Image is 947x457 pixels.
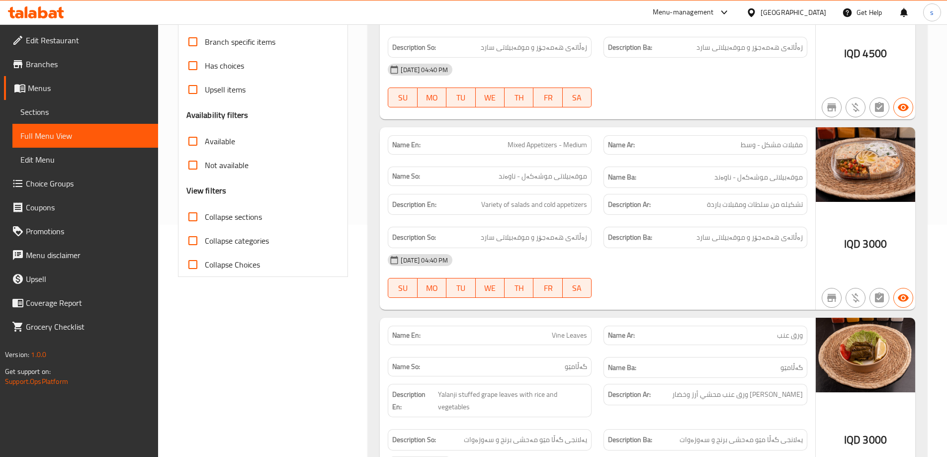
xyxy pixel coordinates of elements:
[567,281,588,295] span: SA
[28,82,150,94] span: Menus
[446,278,475,298] button: TU
[26,321,150,333] span: Grocery Checklist
[608,41,652,54] strong: Description Ba:
[31,348,46,361] span: 1.0.0
[4,52,158,76] a: Branches
[844,234,861,254] span: IQD
[741,140,803,150] span: مقبلات مشكل - وسط
[205,159,249,171] span: Not available
[563,278,592,298] button: SA
[869,97,889,117] button: Not has choices
[26,178,150,189] span: Choice Groups
[505,88,533,107] button: TH
[12,100,158,124] a: Sections
[4,76,158,100] a: Menus
[480,281,501,295] span: WE
[26,249,150,261] span: Menu disclaimer
[893,288,913,308] button: Available
[563,88,592,107] button: SA
[205,60,244,72] span: Has choices
[862,430,887,450] span: 3000
[26,58,150,70] span: Branches
[696,231,803,244] span: زەڵاتەی هەمەجۆر و موقەبیلاتی سارد
[930,7,934,18] span: s
[392,198,436,211] strong: Description En:
[12,148,158,172] a: Edit Menu
[392,171,420,182] strong: Name So:
[26,34,150,46] span: Edit Restaurant
[608,434,652,446] strong: Description Ba:
[392,388,435,413] strong: Description En:
[464,434,587,446] span: یەلانجی گەڵا مێو مەحشی برنج و سەوزەوات
[397,256,452,265] span: [DATE] 04:40 PM
[392,140,421,150] strong: Name En:
[20,106,150,118] span: Sections
[26,297,150,309] span: Coverage Report
[608,140,635,150] strong: Name Ar:
[777,330,803,341] span: ورق عنب
[480,91,501,105] span: WE
[26,201,150,213] span: Coupons
[392,362,420,372] strong: Name So:
[552,330,587,341] span: Vine Leaves
[481,231,587,244] span: زەڵاتەی هەمەجۆر و موقەبیلاتی سارد
[844,430,861,450] span: IQD
[608,362,636,374] strong: Name Ba:
[869,288,889,308] button: Not has choices
[4,219,158,243] a: Promotions
[205,259,260,271] span: Collapse Choices
[186,109,249,121] h3: Availability filters
[392,330,421,341] strong: Name En:
[4,172,158,195] a: Choice Groups
[862,234,887,254] span: 3000
[608,388,651,401] strong: Description Ar:
[205,235,269,247] span: Collapse categories
[537,91,558,105] span: FR
[392,41,436,54] strong: Description So:
[862,44,887,63] span: 4500
[388,88,417,107] button: SU
[476,88,505,107] button: WE
[186,185,227,196] h3: View filters
[20,130,150,142] span: Full Menu View
[565,362,587,372] span: گەڵامێو
[205,84,246,95] span: Upsell items
[392,231,436,244] strong: Description So:
[707,198,803,211] span: تشكيله من سلطات ومقبلات باردة
[205,36,275,48] span: Branch specific items
[388,278,417,298] button: SU
[533,88,562,107] button: FR
[5,348,29,361] span: Version:
[392,281,413,295] span: SU
[476,278,505,298] button: WE
[608,198,651,211] strong: Description Ar:
[696,41,803,54] span: زەڵاتەی هەمەجۆر و موقەبیلاتی سارد
[422,91,442,105] span: MO
[761,7,826,18] div: [GEOGRAPHIC_DATA]
[505,278,533,298] button: TH
[846,97,865,117] button: Purchased item
[893,97,913,117] button: Available
[780,362,803,374] span: گەڵامێو
[26,273,150,285] span: Upsell
[509,281,529,295] span: TH
[714,171,803,183] span: موقەبیلاتی موشەکەل - ناوەند
[422,281,442,295] span: MO
[816,127,915,202] img: %D9%85%D9%82%D8%A8%D9%84%D8%A7%D8%AA_%D9%85%D8%B4%D9%83%D9%84_%D9%88%D8%B3%D8%B763892860169867757...
[816,318,915,392] img: %D9%88%D8%B1%D9%82_%D8%B9%D9%86%D8%A8638928601835110266.jpg
[4,267,158,291] a: Upsell
[26,225,150,237] span: Promotions
[450,281,471,295] span: TU
[672,388,803,401] span: يالنجي ورق عنب محشي أرز وخضار
[20,154,150,166] span: Edit Menu
[4,291,158,315] a: Coverage Report
[4,28,158,52] a: Edit Restaurant
[438,388,588,413] span: Yalanji stuffed grape leaves with rice and vegetables
[846,288,865,308] button: Purchased item
[508,140,587,150] span: Mixed Appetizers - Medium
[481,41,587,54] span: زەڵاتەی هەمەجۆر و موقەبیلاتی سارد
[499,171,587,182] span: موقەبیلاتی موشەکەل - ناوەند
[205,135,235,147] span: Available
[653,6,714,18] div: Menu-management
[4,243,158,267] a: Menu disclaimer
